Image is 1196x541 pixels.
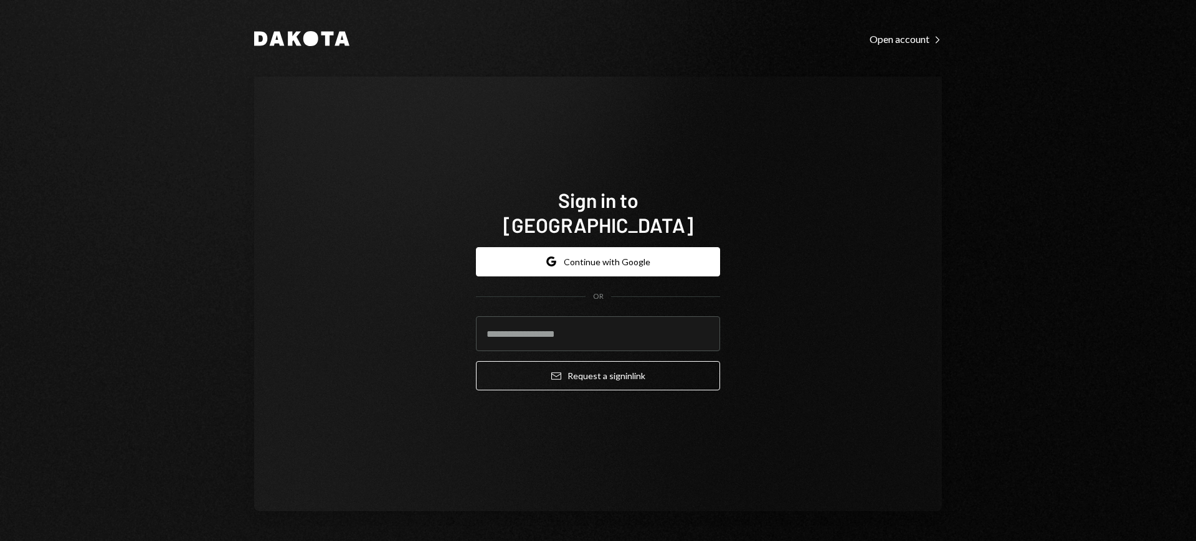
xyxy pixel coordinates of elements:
button: Request a signinlink [476,361,720,390]
button: Continue with Google [476,247,720,276]
a: Open account [870,32,942,45]
h1: Sign in to [GEOGRAPHIC_DATA] [476,187,720,237]
div: Open account [870,33,942,45]
div: OR [593,291,604,302]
